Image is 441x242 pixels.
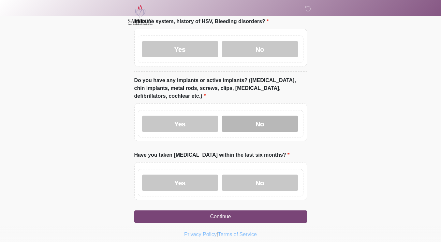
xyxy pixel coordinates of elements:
[142,175,218,191] label: Yes
[134,77,307,100] label: Do you have any implants or active implants? ([MEDICAL_DATA], chin implants, metal rods, screws, ...
[222,41,298,57] label: No
[142,41,218,57] label: Yes
[222,175,298,191] label: No
[128,5,153,25] img: Saffron Laser Aesthetics and Medical Spa Logo
[134,210,307,223] button: Continue
[134,151,290,159] label: Have you taken [MEDICAL_DATA] within the last six months?
[217,232,218,237] a: |
[142,116,218,132] label: Yes
[184,232,217,237] a: Privacy Policy
[218,232,257,237] a: Terms of Service
[222,116,298,132] label: No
